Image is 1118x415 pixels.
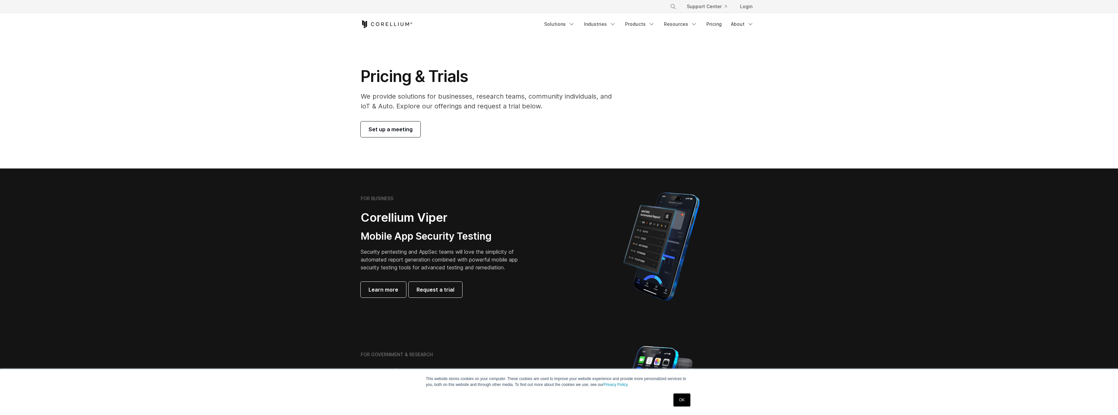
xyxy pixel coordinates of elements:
p: We provide solutions for businesses, research teams, community individuals, and IoT & Auto. Explo... [361,91,621,111]
h3: Mobile App Security Testing [361,230,528,243]
h1: Pricing & Trials [361,67,621,86]
p: Security pentesting and AppSec teams will love the simplicity of automated report generation comb... [361,248,528,271]
a: Support Center [682,1,732,12]
img: Corellium MATRIX automated report on iPhone showing app vulnerability test results across securit... [612,189,711,304]
a: OK [673,393,690,407]
a: Set up a meeting [361,121,420,137]
h6: FOR BUSINESS [361,196,393,201]
h6: FOR GOVERNMENT & RESEARCH [361,352,433,358]
p: This website stores cookies on your computer. These cookies are used to improve your website expe... [426,376,692,388]
a: Request a trial [409,282,462,297]
span: Request a trial [417,286,454,294]
button: Search [667,1,679,12]
a: Learn more [361,282,406,297]
h2: Corellium Falcon [361,366,543,381]
a: Pricing [702,18,726,30]
a: About [727,18,758,30]
a: Privacy Policy. [604,382,629,387]
a: Products [621,18,659,30]
div: Navigation Menu [540,18,758,30]
a: Corellium Home [361,20,413,28]
a: Resources [660,18,701,30]
a: Login [735,1,758,12]
div: Navigation Menu [662,1,758,12]
a: Solutions [540,18,579,30]
a: Industries [580,18,620,30]
h2: Corellium Viper [361,210,528,225]
span: Learn more [369,286,398,294]
span: Set up a meeting [369,125,413,133]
